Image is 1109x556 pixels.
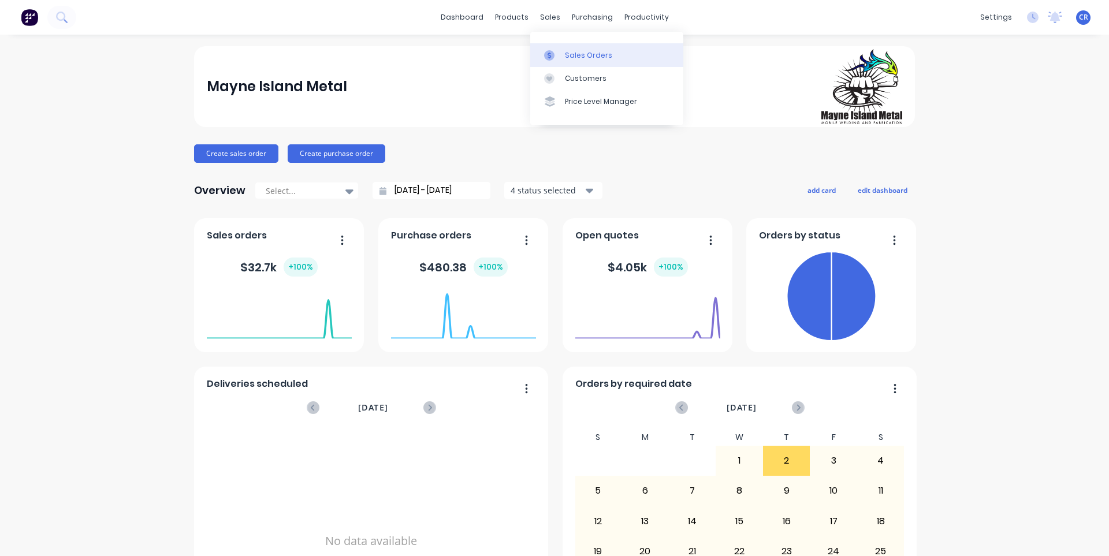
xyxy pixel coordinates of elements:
[358,401,388,414] span: [DATE]
[530,43,683,66] a: Sales Orders
[21,9,38,26] img: Factory
[858,507,904,536] div: 18
[207,377,308,391] span: Deliveries scheduled
[716,429,763,446] div: W
[716,446,762,475] div: 1
[810,507,857,536] div: 17
[800,182,843,197] button: add card
[764,446,810,475] div: 2
[974,9,1018,26] div: settings
[764,507,810,536] div: 16
[194,144,278,163] button: Create sales order
[194,179,245,202] div: Overview
[858,446,904,475] div: 4
[565,73,606,84] div: Customers
[504,182,602,199] button: 4 status selected
[419,258,508,277] div: $ 480.38
[622,429,669,446] div: M
[821,49,902,124] img: Mayne Island Metal
[727,401,757,414] span: [DATE]
[810,476,857,505] div: 10
[669,507,716,536] div: 14
[575,429,622,446] div: S
[764,476,810,505] div: 9
[565,50,612,61] div: Sales Orders
[575,507,622,536] div: 12
[619,9,675,26] div: productivity
[207,75,347,98] div: Mayne Island Metal
[435,9,489,26] a: dashboard
[763,429,810,446] div: T
[284,258,318,277] div: + 100 %
[566,9,619,26] div: purchasing
[654,258,688,277] div: + 100 %
[530,67,683,90] a: Customers
[207,229,267,242] span: Sales orders
[1079,12,1088,23] span: CR
[622,507,668,536] div: 13
[759,229,840,242] span: Orders by status
[810,446,857,475] div: 3
[530,90,683,113] a: Price Level Manager
[575,229,639,242] span: Open quotes
[716,476,762,505] div: 8
[669,476,716,505] div: 7
[810,429,857,446] div: F
[474,258,508,277] div: + 100 %
[391,229,471,242] span: Purchase orders
[608,258,688,277] div: $ 4.05k
[857,429,905,446] div: S
[850,182,915,197] button: edit dashboard
[622,476,668,505] div: 6
[565,96,637,107] div: Price Level Manager
[858,476,904,505] div: 11
[511,184,583,196] div: 4 status selected
[489,9,534,26] div: products
[288,144,385,163] button: Create purchase order
[669,429,716,446] div: T
[575,377,692,391] span: Orders by required date
[240,258,318,277] div: $ 32.7k
[575,476,622,505] div: 5
[534,9,566,26] div: sales
[716,507,762,536] div: 15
